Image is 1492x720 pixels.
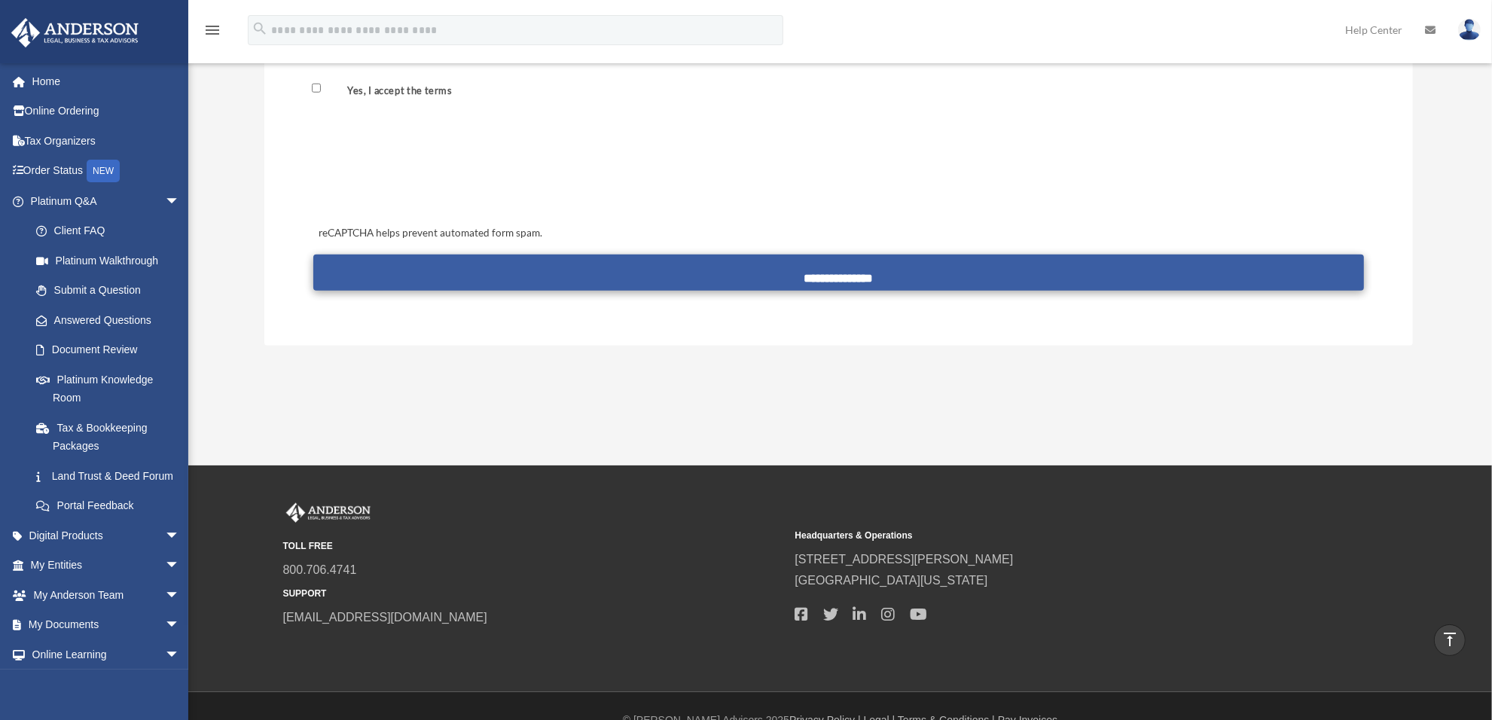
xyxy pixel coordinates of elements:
span: arrow_drop_down [165,580,195,611]
label: Yes, I accept the terms [324,84,458,98]
i: search [252,20,268,37]
small: TOLL FREE [283,538,785,554]
a: Tax & Bookkeeping Packages [21,413,203,461]
a: My Documentsarrow_drop_down [11,610,203,640]
a: My Anderson Teamarrow_drop_down [11,580,203,610]
a: Digital Productsarrow_drop_down [11,520,203,551]
a: Platinum Walkthrough [21,246,203,276]
a: My Entitiesarrow_drop_down [11,551,203,581]
iframe: reCAPTCHA [315,136,544,194]
i: menu [203,21,221,39]
a: [STREET_ADDRESS][PERSON_NAME] [795,553,1014,566]
span: arrow_drop_down [165,610,195,641]
a: Billingarrow_drop_down [11,670,203,700]
a: Land Trust & Deed Forum [21,461,203,491]
div: NEW [87,160,120,182]
span: arrow_drop_down [165,551,195,581]
a: Document Review [21,335,195,365]
a: Online Learningarrow_drop_down [11,639,203,670]
img: User Pic [1458,19,1481,41]
a: 800.706.4741 [283,563,357,576]
div: reCAPTCHA helps prevent automated form spam. [313,224,1364,243]
a: Platinum Knowledge Room [21,365,203,413]
span: arrow_drop_down [165,670,195,700]
a: Tax Organizers [11,126,203,156]
a: Submit a Question [21,276,203,306]
a: menu [203,26,221,39]
span: arrow_drop_down [165,520,195,551]
small: SUPPORT [283,586,785,602]
a: Online Ordering [11,96,203,127]
a: Home [11,66,203,96]
a: Answered Questions [21,305,203,335]
a: [GEOGRAPHIC_DATA][US_STATE] [795,574,988,587]
i: vertical_align_top [1441,630,1459,648]
a: Client FAQ [21,216,203,246]
small: Headquarters & Operations [795,528,1297,544]
a: Order StatusNEW [11,156,203,187]
a: vertical_align_top [1434,624,1466,656]
a: Portal Feedback [21,491,203,521]
span: arrow_drop_down [165,186,195,217]
a: [EMAIL_ADDRESS][DOMAIN_NAME] [283,611,487,624]
img: Anderson Advisors Platinum Portal [7,18,143,47]
img: Anderson Advisors Platinum Portal [283,503,374,523]
span: arrow_drop_down [165,639,195,670]
a: Platinum Q&Aarrow_drop_down [11,186,203,216]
